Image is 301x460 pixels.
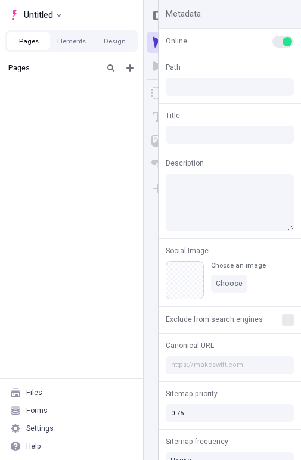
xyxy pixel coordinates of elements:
button: Select site [5,6,66,24]
div: Settings [26,424,54,433]
button: Elements [50,32,93,50]
span: Online [166,36,187,46]
button: Pages [7,32,50,50]
span: Social Image [166,245,209,256]
div: Help [26,442,41,451]
span: Sitemap frequency [166,436,228,447]
span: Canonical URL [166,340,214,351]
button: Box [147,82,168,104]
span: Choose [216,279,243,288]
button: Choose [211,275,247,293]
span: Description [166,158,204,169]
span: Untitled [24,8,53,22]
button: Text [147,106,168,128]
span: Path [166,62,181,73]
div: Choose an image [211,261,266,270]
div: Forms [26,406,48,415]
span: Sitemap priority [166,388,218,399]
span: Exclude from search engines [166,314,263,325]
div: Files [26,388,42,397]
button: Add new [123,61,137,75]
button: Image [147,130,168,151]
input: https://makeswift.com [166,356,294,374]
button: Design [93,32,136,50]
div: Pages [8,63,99,73]
button: Button [147,154,168,175]
span: Title [166,110,180,121]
